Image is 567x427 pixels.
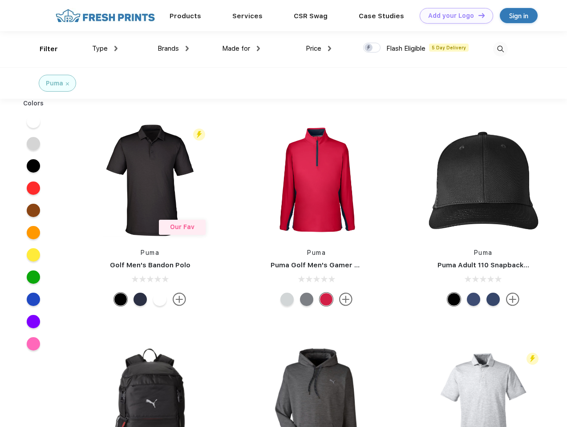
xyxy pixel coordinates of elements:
[271,261,411,269] a: Puma Golf Men's Gamer Golf Quarter-Zip
[486,293,500,306] div: Peacoat with Qut Shd
[66,82,69,85] img: filter_cancel.svg
[509,11,528,21] div: Sign in
[478,13,485,18] img: DT
[91,121,209,239] img: func=resize&h=266
[447,293,461,306] div: Pma Blk Pma Blk
[294,12,328,20] a: CSR Swag
[300,293,313,306] div: Quiet Shade
[173,293,186,306] img: more.svg
[40,44,58,54] div: Filter
[526,353,539,365] img: flash_active_toggle.svg
[467,293,480,306] div: Peacoat Qut Shd
[114,293,127,306] div: Puma Black
[141,249,159,256] a: Puma
[428,12,474,20] div: Add your Logo
[134,293,147,306] div: Navy Blazer
[306,44,321,52] span: Price
[110,261,190,269] a: Golf Men's Bandon Polo
[474,249,493,256] a: Puma
[170,223,194,230] span: Our Fav
[158,44,179,52] span: Brands
[222,44,250,52] span: Made for
[424,121,543,239] img: func=resize&h=266
[500,8,538,23] a: Sign in
[92,44,108,52] span: Type
[493,42,508,56] img: desktop_search.svg
[16,99,51,108] div: Colors
[193,129,205,141] img: flash_active_toggle.svg
[186,46,189,51] img: dropdown.png
[153,293,166,306] div: Bright White
[506,293,519,306] img: more.svg
[386,44,425,52] span: Flash Eligible
[257,121,376,239] img: func=resize&h=266
[328,46,331,51] img: dropdown.png
[257,46,260,51] img: dropdown.png
[46,79,63,88] div: Puma
[53,8,158,24] img: fo%20logo%202.webp
[307,249,326,256] a: Puma
[232,12,263,20] a: Services
[429,44,469,52] span: 5 Day Delivery
[339,293,352,306] img: more.svg
[114,46,117,51] img: dropdown.png
[280,293,294,306] div: High Rise
[320,293,333,306] div: Ski Patrol
[170,12,201,20] a: Products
